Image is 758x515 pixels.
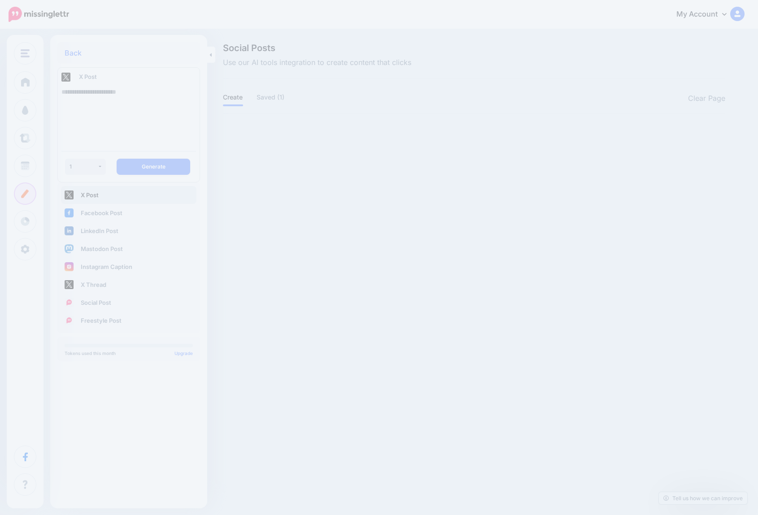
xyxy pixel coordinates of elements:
span: Social Posts [223,43,411,52]
div: 1 [70,163,97,170]
a: My Account [667,4,745,26]
img: linkedin-square.png [65,226,74,235]
span: X Post [79,73,97,80]
a: Tell us how we can improve [659,492,747,504]
img: facebook-square.png [65,208,74,217]
img: twitter-square.png [65,280,74,289]
a: Back [65,49,82,56]
a: Saved (1) [257,92,285,103]
img: mastodon-square.png [65,244,74,253]
img: logo-square.png [65,298,74,307]
img: logo-square.png [65,316,74,325]
button: Generate [117,159,190,175]
span: Use our AI tools integration to create content that clicks [223,57,411,69]
a: Create [223,92,243,103]
img: twitter-square.png [65,190,74,199]
a: Social Post [61,294,196,312]
a: X Thread [61,276,196,294]
a: Upgrade [174,351,193,356]
a: Instagram Caption [61,258,196,276]
button: 1 [65,159,106,175]
a: Mastodon Post [61,240,196,258]
img: twitter-square.png [61,73,70,82]
a: Freestyle Post [61,312,196,329]
a: X Post [61,186,196,204]
img: Missinglettr [9,7,69,22]
img: instagram-square.png [65,262,74,271]
a: Clear Page [688,93,725,104]
a: Facebook Post [61,204,196,222]
img: menu.png [21,49,30,57]
a: LinkedIn Post [61,222,196,240]
p: Tokens used this month [65,351,193,355]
